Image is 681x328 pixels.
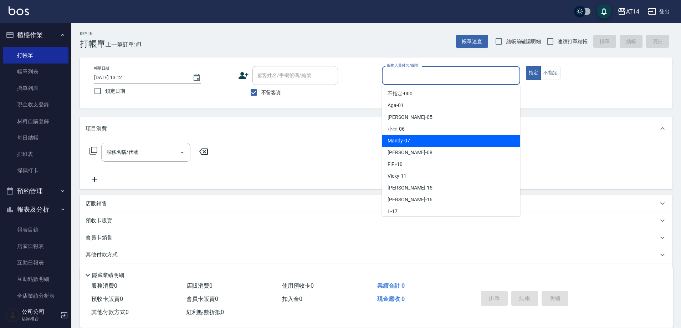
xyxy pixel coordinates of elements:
p: 會員卡銷售 [86,234,112,242]
span: 不留客資 [261,89,281,96]
span: [PERSON_NAME] -08 [388,149,432,156]
a: 全店業績分析表 [3,288,68,304]
button: Open [176,147,188,158]
div: 項目消費 [80,117,672,140]
a: 每日結帳 [3,130,68,146]
span: L -17 [388,208,398,215]
p: 其他付款方式 [86,251,121,259]
img: Person [6,308,20,322]
span: 使用預收卡 0 [282,282,314,289]
span: 小玉 -06 [388,125,405,133]
div: 其他付款方式 [80,246,672,263]
button: AT14 [615,4,642,19]
a: 掃碼打卡 [3,162,68,179]
button: 不指定 [541,66,560,80]
div: 備註及來源 [80,263,672,281]
a: 打帳單 [3,47,68,64]
h2: Key In [80,31,106,36]
span: 鎖定日期 [105,87,125,95]
button: 帳單速查 [456,35,488,48]
span: 不指定 -000 [388,90,413,97]
span: 預收卡販賣 0 [91,296,123,302]
span: 結帳前確認明細 [506,38,541,45]
div: AT14 [626,7,639,16]
button: 預約管理 [3,182,68,201]
span: 連續打單結帳 [558,38,588,45]
span: 服務消費 0 [91,282,117,289]
span: Vicky -11 [388,172,406,180]
span: 業績合計 0 [377,282,405,289]
div: 會員卡銷售 [80,229,672,246]
span: [PERSON_NAME] -15 [388,184,432,192]
p: 項目消費 [86,125,107,132]
a: 排班表 [3,146,68,162]
span: FiFi -10 [388,161,403,168]
input: YYYY/MM/DD hh:mm [94,72,185,84]
button: save [597,4,611,19]
button: 指定 [526,66,541,80]
span: 現金應收 0 [377,296,405,302]
p: 隱藏業績明細 [92,272,124,279]
button: 報表及分析 [3,200,68,219]
span: [PERSON_NAME] -05 [388,113,432,121]
div: 店販銷售 [80,195,672,212]
a: 掛單列表 [3,80,68,96]
h5: 公司公司 [22,308,58,316]
span: Mandy -07 [388,137,410,145]
a: 互助日報表 [3,254,68,271]
span: 其他付款方式 0 [91,309,129,316]
span: 扣入金 0 [282,296,302,302]
p: 店家櫃台 [22,316,58,322]
span: 會員卡販賣 0 [186,296,218,302]
label: 服務人員姓名/編號 [387,63,418,68]
button: Choose date, selected date is 2025-10-05 [188,69,205,86]
span: 上一筆訂單:#1 [106,40,142,49]
a: 互助點數明細 [3,271,68,287]
button: 櫃檯作業 [3,26,68,44]
p: 店販銷售 [86,200,107,207]
span: 紅利點數折抵 0 [186,309,224,316]
a: 材料自購登錄 [3,113,68,130]
button: 登出 [645,5,672,18]
label: 帳單日期 [94,66,109,71]
img: Logo [9,6,29,15]
span: 店販消費 0 [186,282,213,289]
h3: 打帳單 [80,39,106,49]
div: 預收卡販賣 [80,212,672,229]
a: 報表目錄 [3,222,68,238]
p: 預收卡販賣 [86,217,112,224]
span: [PERSON_NAME] -16 [388,196,432,203]
a: 帳單列表 [3,64,68,80]
a: 現金收支登錄 [3,96,68,113]
a: 店家日報表 [3,238,68,254]
span: Aga -01 [388,102,404,109]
